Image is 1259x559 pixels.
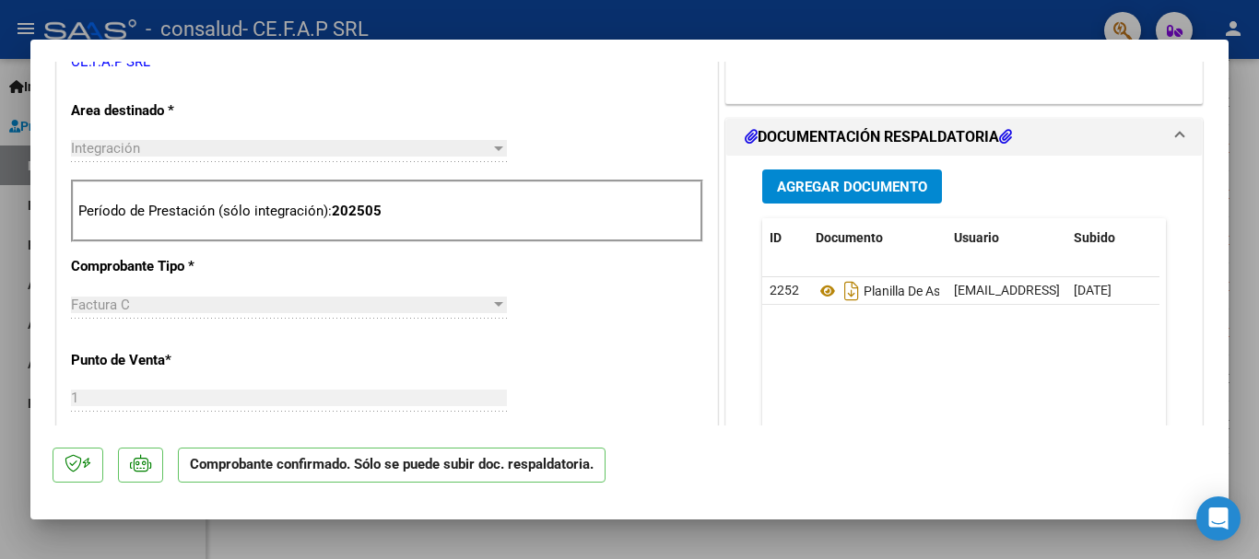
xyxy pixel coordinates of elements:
span: Integración [71,140,140,157]
span: [EMAIL_ADDRESS][DOMAIN_NAME] - CEFAP SRL [954,283,1232,297]
div: Open Intercom Messenger [1196,496,1241,541]
span: [DATE] [1074,283,1112,297]
span: Planilla De Asistencia [816,284,984,298]
datatable-header-cell: Acción [1159,218,1251,258]
i: Descargar documento [840,276,864,306]
datatable-header-cell: Subido [1066,218,1159,258]
span: Factura C [71,297,130,313]
span: ID [770,230,782,245]
p: Area destinado * [71,100,261,122]
strong: 202505 [332,203,382,219]
p: CE.F.A.P SRL [71,52,703,73]
datatable-header-cell: Documento [808,218,947,258]
span: Agregar Documento [777,179,927,195]
span: Subido [1074,230,1115,245]
span: Documento [816,230,883,245]
p: Punto de Venta [71,350,261,371]
mat-expansion-panel-header: DOCUMENTACIÓN RESPALDATORIA [726,119,1202,156]
span: 2252 [770,283,799,297]
span: Usuario [954,230,999,245]
p: Comprobante Tipo * [71,256,261,277]
div: DOCUMENTACIÓN RESPALDATORIA [726,156,1202,538]
button: Agregar Documento [762,169,942,204]
datatable-header-cell: ID [762,218,808,258]
datatable-header-cell: Usuario [947,218,1066,258]
h1: DOCUMENTACIÓN RESPALDATORIA [745,126,1012,148]
p: Comprobante confirmado. Sólo se puede subir doc. respaldatoria. [178,448,606,483]
p: Período de Prestación (sólo integración): [78,201,696,222]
